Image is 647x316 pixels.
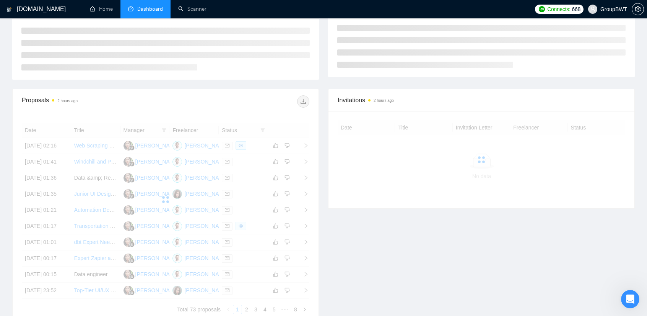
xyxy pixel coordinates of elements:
[338,95,625,105] span: Invitations
[632,3,644,15] button: setting
[57,99,78,103] time: 2 hours ago
[178,6,206,12] a: searchScanner
[621,290,639,308] iframe: Intercom live chat
[632,6,644,12] a: setting
[590,7,595,12] span: user
[547,5,570,13] span: Connects:
[90,6,113,12] a: homeHome
[22,95,166,108] div: Proposals
[539,6,545,12] img: upwork-logo.png
[7,3,12,16] img: logo
[128,6,133,11] span: dashboard
[374,98,394,103] time: 2 hours ago
[137,6,163,12] span: Dashboard
[572,5,580,13] span: 668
